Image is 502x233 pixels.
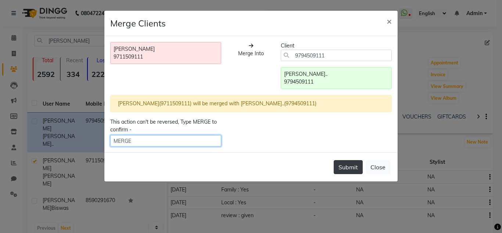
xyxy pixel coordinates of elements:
span: × [387,15,392,27]
div: [PERSON_NAME].. [284,70,388,78]
div: 9794509111 [284,78,388,86]
button: Submit [334,160,363,174]
button: Close [366,160,390,174]
div: 9711509111 [114,53,218,61]
button: Close [381,11,398,31]
input: MERGE [110,135,221,146]
div: [PERSON_NAME](9711509111) will be merged with [PERSON_NAME]..(9794509111) [110,95,392,112]
h4: Merge Clients [110,17,166,30]
input: Search by Name/Mobile/Email/Code [281,50,392,61]
div: This action can't be reversed, Type MERGE to confirm - [110,118,221,134]
div: [PERSON_NAME] [114,45,218,53]
div: Merge Into [238,50,264,57]
div: Client [281,42,392,50]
